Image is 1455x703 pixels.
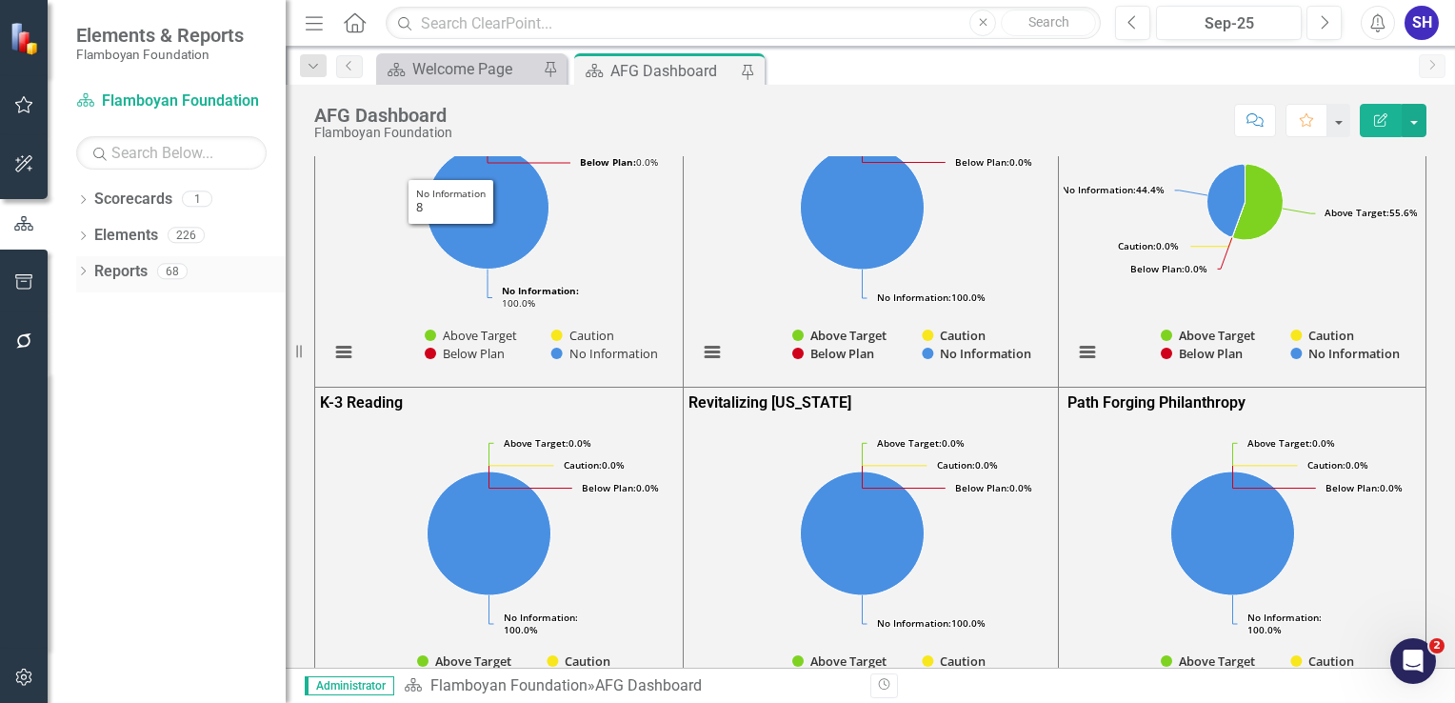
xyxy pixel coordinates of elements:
div: » [404,675,856,697]
div: 68 [157,263,188,279]
div: Flamboyan Foundation [314,126,452,140]
div: Chart. Highcharts interactive chart. [688,96,1053,382]
input: Search ClearPoint... [386,7,1101,40]
svg: Interactive chart [1064,96,1417,382]
img: ClearPoint Strategy [10,21,43,54]
button: Show Caution [1290,653,1354,670]
tspan: Above Target: [504,436,568,450]
text: 0.0% [1307,458,1368,472]
button: View chart menu, Chart [699,339,726,366]
path: No Information, 11. [800,146,924,270]
button: Show Below Plan [1161,345,1244,362]
button: Show Caution [547,653,610,670]
text: 0.0% [877,436,965,450]
tspan: Below Plan: [1130,262,1185,275]
button: View chart menu, Chart [330,339,357,366]
tspan: No Information: [877,291,951,304]
button: Search [1001,10,1096,36]
text: 0.0% [1247,436,1335,450]
button: View chart menu, Chart [1074,339,1101,366]
text: Caution [1308,653,1354,670]
input: Search Below... [76,136,267,170]
button: View chart menu, Chart [1074,665,1101,692]
span: 2 [1429,638,1445,653]
text: Caution [940,327,986,344]
text: 0.0% [1130,262,1207,275]
text: 0.0% [1118,239,1179,252]
button: Show Below Plan [792,345,875,362]
strong: Revitalizing [US_STATE] [688,393,851,412]
button: Show Caution [1290,327,1354,344]
tspan: Above Target: [877,436,942,450]
a: Scorecards [94,189,172,211]
text: 0.0% [937,458,998,472]
text: 55.6% [1325,206,1418,219]
button: View chart menu, Chart [330,665,357,692]
tspan: Below Plan: [582,481,636,494]
a: Reports [94,261,148,283]
a: Flamboyan Foundation [76,90,267,112]
path: No Information, 2. [800,472,924,595]
button: Show Above Target [792,653,888,670]
div: Chart. Highcharts interactive chart. [1064,96,1422,382]
text: No Information [1308,345,1400,362]
tspan: No Information: [502,284,579,297]
strong: K-3 Reading [320,393,403,412]
tspan: Caution: [1118,239,1156,252]
tspan: Below Plan: [1325,481,1380,494]
span: Elements & Reports [76,24,244,47]
tspan: Caution: [1307,458,1345,472]
text: 100.0% [877,616,986,630]
button: Show No Information [1290,345,1399,362]
span: Search [1028,14,1069,30]
div: 226 [168,228,205,244]
small: Flamboyan Foundation [76,47,244,62]
text: 0.0% [564,458,625,472]
button: Show Above Target [1161,653,1257,670]
a: Welcome Page [381,57,538,81]
path: No Information, 4. [1170,472,1294,595]
tspan: Caution: [564,458,602,472]
text: 0.0% [955,481,1032,494]
tspan: Below Plan: [580,155,636,169]
div: Chart. Highcharts interactive chart. [320,96,678,382]
tspan: Below Plan: [955,481,1009,494]
tspan: No Information: [1247,611,1322,624]
svg: Interactive chart [320,96,673,382]
text: 44.4% [1062,183,1165,196]
text: 0.0% [582,481,659,494]
svg: Interactive chart [688,96,1048,382]
tspan: No Information: [1062,183,1136,196]
button: Show Caution [922,327,986,344]
tspan: Above Target: [1325,206,1389,219]
div: Sep-25 [1163,12,1295,35]
strong: Path Forging Philanthropy [1067,393,1246,412]
a: Flamboyan Foundation [430,676,588,694]
text: No Information [940,345,1031,362]
tspan: No Information: [877,616,951,630]
button: Sep-25 [1156,6,1302,40]
button: SH [1405,6,1439,40]
tspan: Caution: [937,458,975,472]
button: Show No Information [551,345,657,362]
button: View chart menu, Chart [699,665,726,692]
path: No Information, 8. [427,146,549,269]
path: No Information, 4. [1206,164,1245,237]
text: 0.0% [1325,481,1403,494]
div: Welcome Page [412,57,538,81]
button: Show Above Target [425,327,518,344]
button: Show Above Target [792,327,888,344]
text: 100.0% [877,291,986,304]
path: No Information, 12. [428,472,551,595]
text: 100.0% [1247,611,1322,636]
div: AFG Dashboard [595,676,702,694]
div: AFG Dashboard [314,105,452,126]
button: Show Caution [922,653,986,670]
button: Show Caution [551,327,613,344]
a: Elements [94,225,158,247]
button: Show Above Target [1161,327,1257,344]
text: 100.0% [504,611,578,636]
text: 0.0% [955,155,1032,169]
text: 100.0% [502,284,579,310]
